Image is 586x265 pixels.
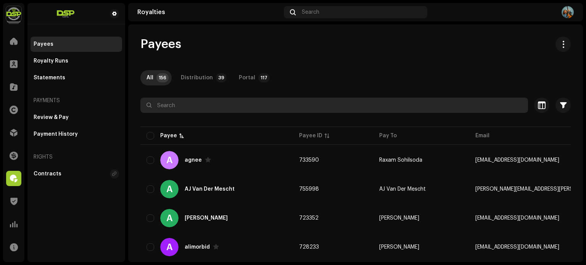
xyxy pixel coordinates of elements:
re-a-nav-header: Payments [31,92,122,110]
span: 755998 [299,186,319,192]
span: info@albavorster.com [475,215,559,221]
div: Royalties [137,9,281,15]
div: Statements [34,75,65,81]
div: Alba Vorster [185,215,228,221]
div: Payment History [34,131,78,137]
p-badge: 156 [156,73,169,82]
span: Alba Vorster [379,215,419,221]
span: Sergei Steinbauer [379,244,419,250]
p-badge: 117 [258,73,270,82]
img: 337c92e9-c8c2-4d5f-b899-13dae4d4afdd [6,6,21,21]
re-m-nav-item: Royalty Runs [31,53,122,69]
span: AJ Van Der Mescht [379,186,426,192]
re-m-nav-item: Payment History [31,127,122,142]
re-a-nav-header: Rights [31,148,122,166]
div: AJ Van Der Mescht [185,186,235,192]
p-badge: 39 [216,73,227,82]
div: alimorbid [185,244,210,250]
span: 728233 [299,244,319,250]
div: Portal [239,70,255,85]
div: Review & Pay [34,114,69,120]
div: A [160,151,179,169]
div: Payee [160,132,177,140]
div: Payees [34,41,53,47]
img: 33ea21d7-5b79-4480-b9f6-40bb395844f9 [34,9,98,18]
span: Raxam Sohilsoda [379,157,422,163]
re-m-nav-item: Payees [31,37,122,52]
input: Search [140,98,528,113]
div: Royalty Runs [34,58,68,64]
re-m-nav-item: Statements [31,70,122,85]
div: All [146,70,153,85]
span: Payees [140,37,181,52]
span: theoysters31@gmail.com [475,157,559,163]
div: Payee ID [299,132,322,140]
div: Distribution [181,70,213,85]
div: agnee [185,157,202,163]
div: A [160,209,179,227]
img: 2f0439b4-b615-4261-9b3f-13c2a2f2cab5 [562,6,574,18]
re-m-nav-item: Review & Pay [31,110,122,125]
div: Contracts [34,171,61,177]
span: 723352 [299,215,319,221]
re-m-nav-item: Contracts [31,166,122,181]
span: Search [302,9,319,15]
div: A [160,238,179,256]
div: A [160,180,179,198]
span: 733590 [299,157,319,163]
span: goodboysergei@gmail.com [475,244,559,250]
